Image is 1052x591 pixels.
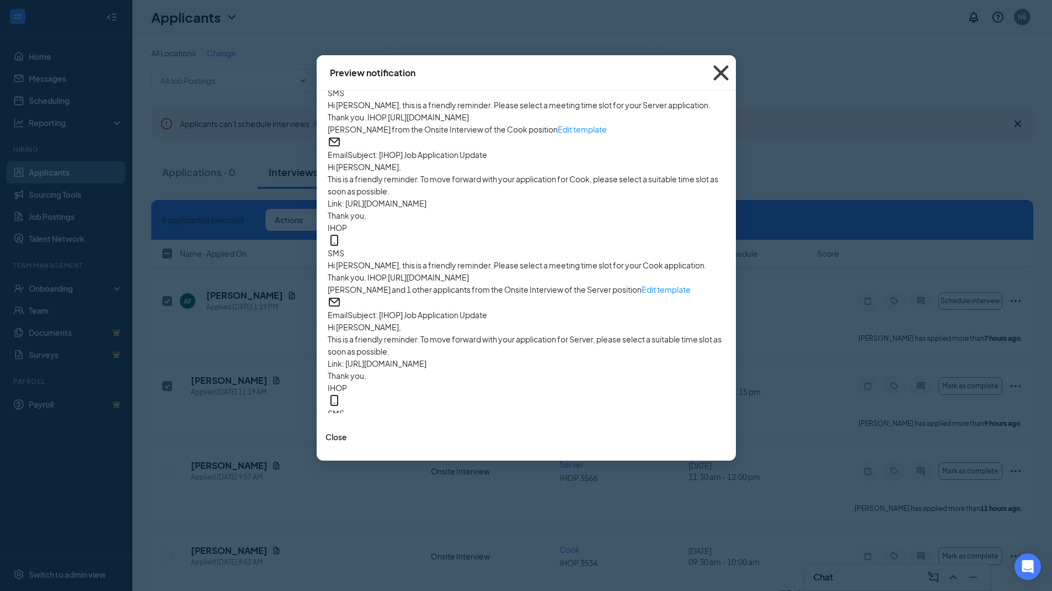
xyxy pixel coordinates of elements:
[1014,553,1041,580] div: Open Intercom Messenger
[328,209,725,221] p: Thank you,
[328,135,341,149] svg: Email
[328,135,725,160] span: Email
[706,55,736,91] button: Close
[328,259,725,283] div: Hi [PERSON_NAME], this is a friendly reminder. Please select a meeting time slot for your Cook ap...
[328,382,725,394] p: IHOP
[328,284,642,294] span: [PERSON_NAME] and 1 other applicants from the Onsite Interview of the Server position
[328,295,341,309] svg: Email
[558,124,607,134] a: Edit template
[328,357,725,370] p: Link: [URL][DOMAIN_NAME]
[328,173,725,197] p: This is a friendly reminder. To move forward with your application for Cook, please select a suit...
[328,221,725,234] p: IHOP
[348,150,487,160] span: Subject: [IHOP] Job Application Update
[328,333,725,357] p: This is a friendly reminder. To move forward with your application for Server, please select a su...
[328,394,341,407] svg: MobileSms
[328,234,725,258] span: SMS
[328,370,725,382] p: Thank you,
[642,284,691,294] a: Edit template
[328,295,725,320] span: Email
[706,58,736,88] svg: Cross
[325,431,347,443] button: Close
[328,394,725,418] span: SMS
[328,197,725,209] p: Link: [URL][DOMAIN_NAME]
[328,321,725,333] p: Hi [PERSON_NAME],
[348,310,487,320] span: Subject: [IHOP] Job Application Update
[328,99,725,123] div: Hi [PERSON_NAME], this is a friendly reminder. Please select a meeting time slot for your Server ...
[328,124,558,134] span: [PERSON_NAME] from the Onsite Interview of the Cook position
[328,161,725,173] p: Hi [PERSON_NAME],
[330,67,415,79] div: Preview notification
[328,234,341,247] svg: MobileSms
